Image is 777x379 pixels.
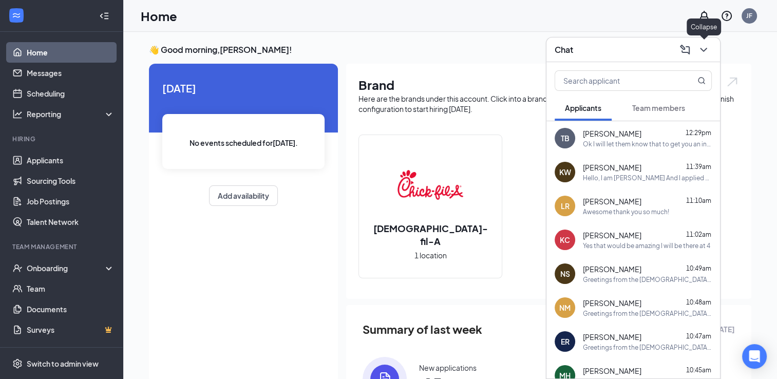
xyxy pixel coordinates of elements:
[27,83,115,104] a: Scheduling
[583,332,641,342] span: [PERSON_NAME]
[583,309,712,318] div: Greetings from the [DEMOGRAPHIC_DATA] Fil A hiring team, would you be able to come to the Restaur...
[12,358,23,369] svg: Settings
[397,152,463,218] img: Chick-fil-A
[679,44,691,56] svg: ComposeMessage
[209,185,278,206] button: Add availability
[686,264,711,272] span: 10:49am
[555,44,573,55] h3: Chat
[583,196,641,206] span: [PERSON_NAME]
[162,80,325,96] span: [DATE]
[632,103,685,112] span: Team members
[583,241,710,250] div: Yes that would be amazing I will be there at 4
[561,133,570,143] div: TB
[559,302,571,313] div: NM
[686,366,711,374] span: 10:45am
[695,42,712,58] button: ChevronDown
[686,231,711,238] span: 11:02am
[359,222,502,248] h2: [DEMOGRAPHIC_DATA]-fil-A
[565,103,601,112] span: Applicants
[363,320,482,338] span: Summary of last week
[687,18,721,35] div: Collapse
[561,201,570,211] div: LR
[358,93,739,114] div: Here are the brands under this account. Click into a brand to see your locations, managers, job p...
[677,42,693,58] button: ComposeMessage
[99,11,109,21] svg: Collapse
[12,242,112,251] div: Team Management
[27,63,115,83] a: Messages
[27,191,115,212] a: Job Postings
[742,344,767,369] div: Open Intercom Messenger
[560,235,570,245] div: KC
[141,7,177,25] h1: Home
[583,343,712,352] div: Greetings from the [DEMOGRAPHIC_DATA] Fil A hiring team, would you be able to come to the Restaur...
[27,109,115,119] div: Reporting
[358,76,739,93] h1: Brand
[27,170,115,191] a: Sourcing Tools
[12,109,23,119] svg: Analysis
[686,129,711,137] span: 12:29pm
[11,10,22,21] svg: WorkstreamLogo
[27,278,115,299] a: Team
[686,298,711,306] span: 10:48am
[583,264,641,274] span: [PERSON_NAME]
[583,230,641,240] span: [PERSON_NAME]
[686,332,711,340] span: 10:47am
[12,135,112,143] div: Hiring
[27,263,106,273] div: Onboarding
[583,174,712,182] div: Hello, I am [PERSON_NAME] And I applied online to work as a hostess. I would appreciate it dearly...
[726,76,739,88] img: open.6027fd2a22e1237b5b06.svg
[27,299,115,319] a: Documents
[583,298,641,308] span: [PERSON_NAME]
[419,363,477,373] div: New applications
[721,10,733,22] svg: QuestionInfo
[561,336,570,347] div: ER
[560,269,570,279] div: NS
[697,77,706,85] svg: MagnifyingGlass
[27,42,115,63] a: Home
[583,207,669,216] div: Awesome thank you so much!
[686,197,711,204] span: 11:10am
[698,10,710,22] svg: Notifications
[27,150,115,170] a: Applicants
[686,163,711,170] span: 11:39am
[414,250,447,261] span: 1 location
[583,275,712,284] div: Greetings from the [DEMOGRAPHIC_DATA] Fil A hiring team, would you be able to come to the Restaur...
[583,162,641,173] span: [PERSON_NAME]
[583,140,712,148] div: Ok I will let them know that to get you an interview as long as your here by 430
[697,44,710,56] svg: ChevronDown
[27,319,115,340] a: SurveysCrown
[149,44,751,55] h3: 👋 Good morning, [PERSON_NAME] !
[559,167,571,177] div: KW
[583,366,641,376] span: [PERSON_NAME]
[189,137,298,148] span: No events scheduled for [DATE] .
[555,71,677,90] input: Search applicant
[27,358,99,369] div: Switch to admin view
[12,263,23,273] svg: UserCheck
[583,128,641,139] span: [PERSON_NAME]
[27,212,115,232] a: Talent Network
[746,11,752,20] div: JF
